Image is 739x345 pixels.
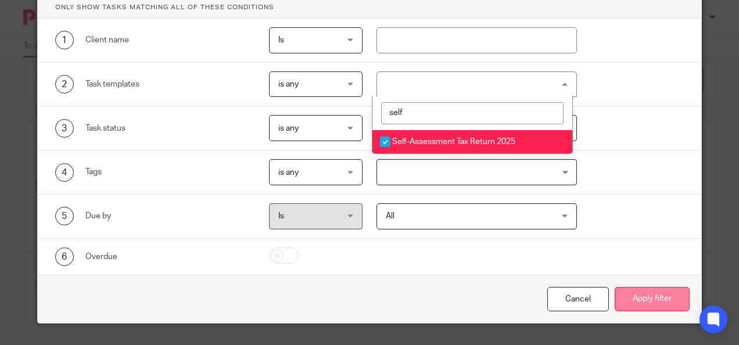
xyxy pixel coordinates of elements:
[278,80,299,88] span: is any
[55,119,74,138] div: 3
[278,36,284,44] span: Is
[85,34,256,46] div: Client name
[55,31,74,49] div: 1
[376,159,577,185] div: Search for option
[55,163,74,182] div: 4
[386,212,394,220] span: All
[55,75,74,94] div: 2
[85,166,256,178] div: Tags
[278,168,299,177] span: is any
[278,124,299,132] span: is any
[278,212,284,220] span: Is
[85,210,256,222] div: Due by
[392,138,515,146] span: Self-Assessment Tax Return 2025
[381,102,564,124] input: Search options...
[85,251,256,263] div: Overdue
[85,123,256,134] div: Task status
[615,287,690,312] button: Apply filter
[55,247,74,266] div: 6
[55,207,74,225] div: 5
[85,78,256,90] div: Task templates
[378,162,570,182] input: Search for option
[547,287,609,312] div: Close this dialog window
